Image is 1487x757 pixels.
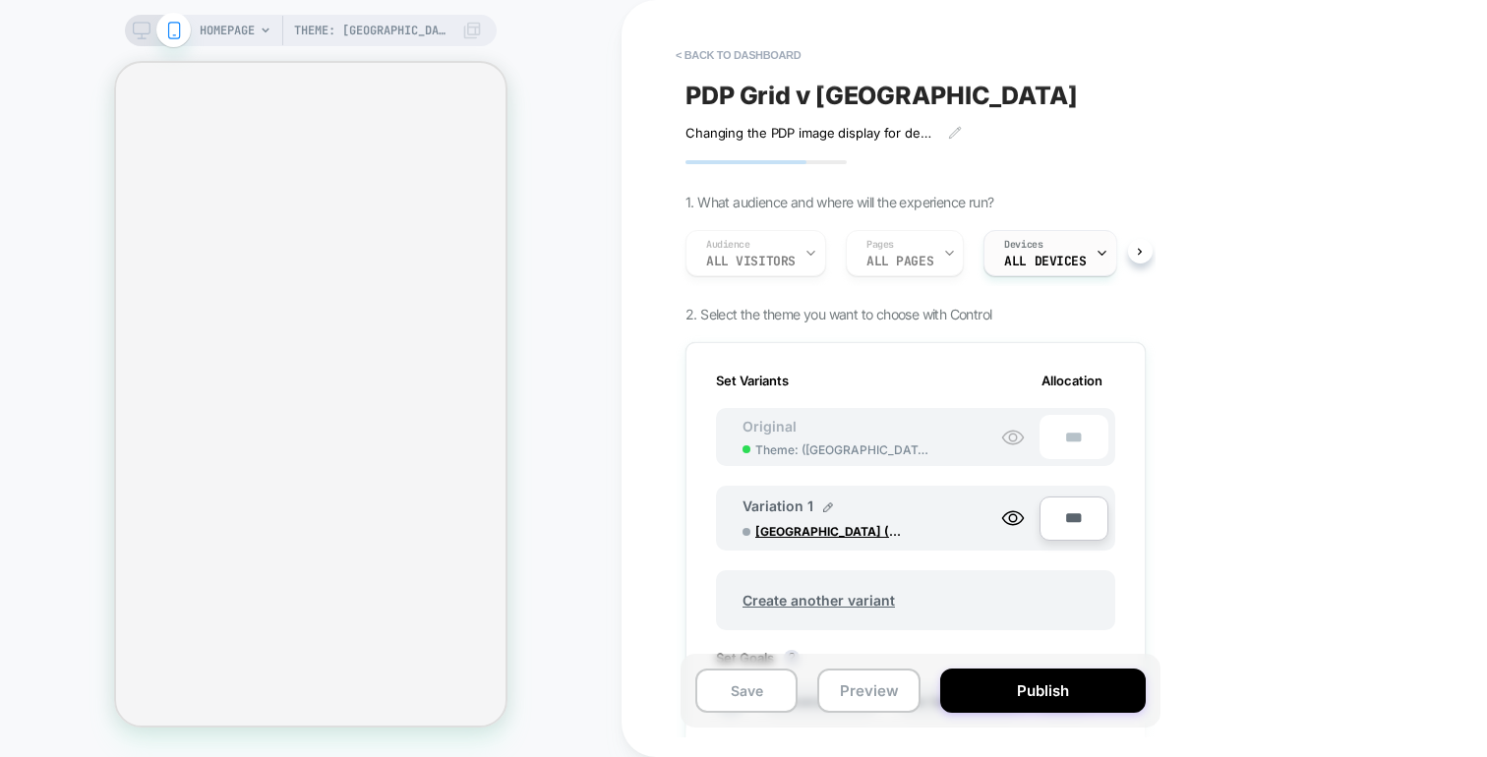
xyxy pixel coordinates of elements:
[716,650,809,666] span: Set Goals
[294,15,451,46] span: Theme: [GEOGRAPHIC_DATA] (V1.0 20250831) TEST PDP CAROSEL
[716,373,789,388] span: Set Variants
[666,39,810,71] button: < back to dashboard
[940,669,1146,713] button: Publish
[685,81,1078,110] span: PDP Grid v [GEOGRAPHIC_DATA]
[685,306,991,322] span: 2. Select the theme you want to choose with Control
[723,418,816,435] span: Original
[200,15,255,46] span: HOMEPAGE
[784,650,800,666] button: ?
[695,669,798,713] button: Save
[723,577,915,623] span: Create another variant
[823,502,833,512] img: edit
[1004,238,1042,252] span: Devices
[743,497,813,514] span: Variation 1
[755,524,903,539] span: [GEOGRAPHIC_DATA] (V1.0 20250831) TEST PDP CAROSEL
[685,125,933,141] span: Changing the PDP image display for desktop users from grid to carousel
[1004,255,1086,268] span: ALL DEVICES
[685,194,993,210] span: 1. What audience and where will the experience run?
[817,669,920,713] button: Preview
[755,442,933,457] span: Theme: ( [GEOGRAPHIC_DATA] (V1.0 20250831) )
[1041,373,1102,388] span: Allocation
